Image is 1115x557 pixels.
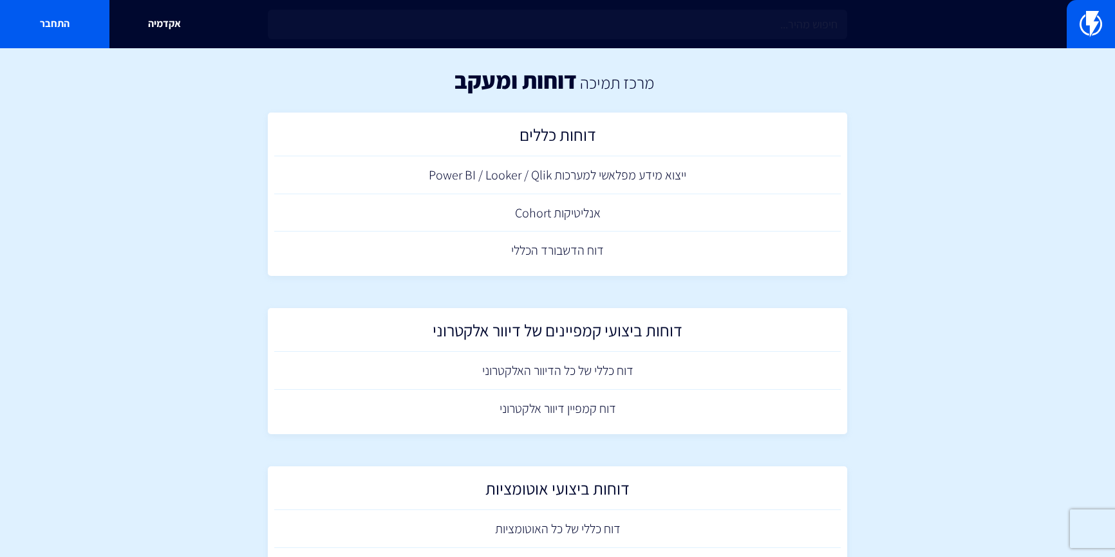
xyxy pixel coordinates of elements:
[281,479,834,504] h2: דוחות ביצועי אוטומציות
[580,71,654,93] a: מרכז תמיכה
[274,315,841,352] a: דוחות ביצועי קמפיינים של דיוור אלקטרוני
[281,321,834,346] h2: דוחות ביצועי קמפיינים של דיוור אלקטרוני
[274,390,841,428] a: דוח קמפיין דיוור אלקטרוני
[274,232,841,269] a: דוח הדשבורד הכללי
[268,10,847,39] input: חיפוש מהיר...
[274,119,841,157] a: דוחות כללים
[274,510,841,548] a: דוח כללי של כל האוטומציות
[274,473,841,511] a: דוחות ביצועי אוטומציות
[274,156,841,194] a: ייצוא מידע מפלאשי למערכות Power BI / Looker / Qlik
[454,68,577,93] h1: דוחות ומעקב
[274,194,841,232] a: אנליטיקות Cohort
[274,352,841,390] a: דוח כללי של כל הדיוור האלקטרוני
[281,125,834,151] h2: דוחות כללים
